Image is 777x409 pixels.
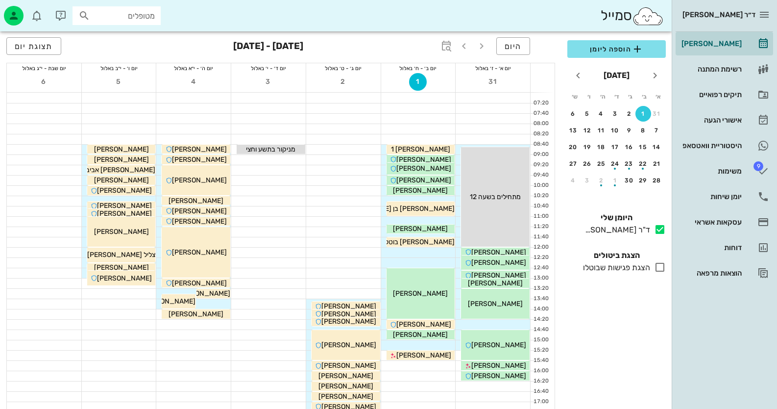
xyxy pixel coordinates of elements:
span: [PERSON_NAME] [318,372,373,380]
span: [PERSON_NAME] [94,155,149,164]
div: משימות [680,167,742,175]
span: 5 [110,77,128,86]
span: [PERSON_NAME] [172,248,227,256]
h4: הצגת ביטולים [567,250,666,261]
button: חודש שעבר [646,67,664,84]
div: רשימת המתנה [680,65,742,73]
div: הצגת פגישות שבוטלו [579,262,650,274]
div: יום שבת - י״ג באלול [7,63,81,73]
th: ג׳ [624,88,637,105]
span: [PERSON_NAME] [172,145,227,153]
button: 8 [635,123,651,138]
button: תצוגת יום [6,37,61,55]
span: תג [29,8,35,14]
div: יום ג׳ - ט׳ באלול [306,63,381,73]
span: [PERSON_NAME] [94,145,149,153]
span: [PERSON_NAME] [393,186,448,195]
div: 15:20 [531,346,551,355]
span: מניקור בתשע וחצי [246,145,295,153]
span: [PERSON_NAME] 1 [391,145,450,153]
div: 2 [621,110,637,117]
span: [PERSON_NAME] [172,217,227,226]
button: 4 [593,106,609,122]
span: [PERSON_NAME] [471,361,526,370]
div: 8 [635,127,651,134]
button: 20 [565,139,581,155]
div: 16 [621,144,637,151]
a: תיקים רפואיים [676,83,773,106]
button: 6 [35,73,53,91]
div: 1 [635,110,651,117]
div: היסטוריית וואטסאפ [680,142,742,150]
button: 31 [484,73,502,91]
th: ו׳ [582,88,595,105]
span: [PERSON_NAME] [321,341,376,349]
button: 3 [580,173,595,188]
div: 12 [580,127,595,134]
div: 15 [635,144,651,151]
span: [PERSON_NAME] [396,351,451,359]
div: 13:00 [531,274,551,282]
button: 5 [580,106,595,122]
div: 09:00 [531,151,551,159]
button: 28 [649,173,665,188]
button: 23 [621,156,637,172]
span: 1 [409,77,427,86]
span: מתחילים בשעה 12 [470,193,521,201]
span: [PERSON_NAME] [172,155,227,164]
button: 1 [607,173,623,188]
span: ד״ר [PERSON_NAME] [682,10,755,19]
h4: היומן שלי [567,212,666,224]
div: 29 [635,177,651,184]
div: יום א׳ - ז׳ באלול [456,63,530,73]
button: 2 [335,73,352,91]
div: 16:00 [531,367,551,375]
div: 10:00 [531,181,551,190]
span: צליל [PERSON_NAME] [87,251,155,259]
button: 18 [593,139,609,155]
button: 1 [635,106,651,122]
div: יום ד׳ - י׳ באלול [231,63,306,73]
button: 9 [621,123,637,138]
a: דוחות [676,236,773,259]
div: 25 [593,160,609,167]
button: 1 [409,73,427,91]
h3: [DATE] - [DATE] [233,37,303,57]
button: 15 [635,139,651,155]
div: עסקאות אשראי [680,218,742,226]
span: [PERSON_NAME] [318,392,373,401]
span: [PERSON_NAME] [321,302,376,310]
div: תיקים רפואיים [680,91,742,99]
span: [PERSON_NAME] [318,382,373,390]
div: 6 [565,110,581,117]
div: 12:00 [531,243,551,252]
th: ש׳ [568,88,581,105]
button: 31 [649,106,665,122]
span: [PERSON_NAME] [471,341,526,349]
div: 19 [580,144,595,151]
div: יום ב׳ - ח׳ באלול [381,63,456,73]
div: 21 [649,160,665,167]
span: [PERSON_NAME] [393,331,448,339]
button: 10 [607,123,623,138]
span: 3 [260,77,277,86]
button: היום [496,37,530,55]
span: [PERSON_NAME] [172,279,227,287]
button: 22 [635,156,651,172]
a: הוצאות מרפאה [676,261,773,285]
span: [PERSON_NAME] [468,300,523,308]
span: [PERSON_NAME] [471,372,526,380]
div: 26 [580,160,595,167]
div: 3 [580,177,595,184]
button: 17 [607,139,623,155]
span: תג [753,161,763,171]
button: 16 [621,139,637,155]
button: [DATE] [600,66,633,85]
a: רשימת המתנה [676,57,773,81]
button: 14 [649,139,665,155]
button: 2 [593,173,609,188]
span: [PERSON_NAME] [141,297,195,306]
div: דוחות [680,244,742,252]
span: [PERSON_NAME] [396,164,451,173]
div: 16:40 [531,387,551,396]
